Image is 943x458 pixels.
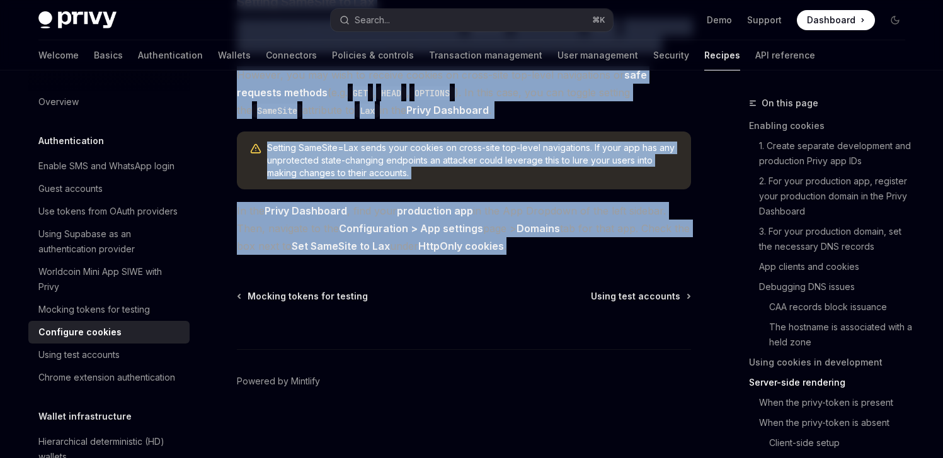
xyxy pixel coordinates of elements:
code: Lax [355,104,380,118]
span: However, you may wish to receive cookies on cross-site top-level navigations or (e.g. , , ). In t... [237,66,691,119]
a: Mocking tokens for testing [28,298,190,321]
a: Basics [94,40,123,70]
span: Dashboard [807,14,855,26]
h5: Authentication [38,133,104,148]
a: 3. For your production domain, set the necessary DNS records [759,221,915,257]
a: Privy Dashboard [265,204,347,218]
a: The hostname is associated with a held zone [769,317,915,352]
div: Worldcoin Mini App SIWE with Privy [38,264,182,294]
a: Authentication [138,40,203,70]
a: Server-side rendering [749,372,915,393]
a: User management [557,40,638,70]
a: Worldcoin Mini App SIWE with Privy [28,260,190,298]
span: ⌘ K [592,15,605,25]
a: Client-side setup [769,433,915,453]
a: Overview [28,91,190,113]
code: HEAD [376,86,406,100]
div: Configure cookies [38,325,122,340]
a: Using cookies in development [749,352,915,372]
a: 2. For your production app, register your production domain in the Privy Dashboard [759,171,915,221]
code: GET [348,86,373,100]
a: When the privy-token is absent [759,413,915,433]
div: Guest accounts [38,181,103,196]
a: Policies & controls [332,40,414,70]
a: Demo [707,14,732,26]
a: Enable SMS and WhatsApp login [28,155,190,177]
strong: Domains [517,222,560,235]
a: API reference [755,40,815,70]
a: Using test accounts [28,343,190,366]
a: Use tokens from OAuth providers [28,200,190,223]
a: Configure cookies [28,321,190,343]
a: Security [653,40,689,70]
a: Using Supabase as an authentication provider [28,223,190,260]
strong: Privy Dashboard [265,204,347,217]
a: Powered by Mintlify [237,375,320,388]
svg: Warning [249,143,262,155]
strong: HttpOnly cookies [418,240,504,252]
button: Search...⌘K [331,9,613,31]
a: Enabling cookies [749,116,915,136]
a: Mocking tokens for testing [238,290,368,303]
a: Connectors [266,40,317,70]
span: Setting SameSite=Lax sends your cookies on cross-site top-level navigations. If your app has any ... [267,142,678,179]
button: Toggle dark mode [885,10,905,30]
a: Privy Dashboard [406,104,489,117]
code: SameSite [252,104,302,118]
a: Support [747,14,782,26]
div: Search... [355,13,390,28]
div: Using Supabase as an authentication provider [38,226,182,257]
a: CAA records block issuance [769,297,915,317]
span: In the , find your in the App Dropdown of the left sidebar. Then, navigate to the page > tab for ... [237,202,691,255]
strong: production app [397,204,473,217]
div: Using test accounts [38,347,120,362]
strong: Configuration > App settings [339,222,483,235]
a: App clients and cookies [759,257,915,277]
div: Use tokens from OAuth providers [38,204,178,219]
div: Enable SMS and WhatsApp login [38,159,174,174]
span: On this page [762,96,818,111]
code: OPTIONS [409,86,455,100]
a: Transaction management [429,40,542,70]
a: 1. Create separate development and production Privy app IDs [759,136,915,171]
a: Guest accounts [28,177,190,200]
span: Mocking tokens for testing [248,290,368,303]
a: Using test accounts [591,290,690,303]
a: Dashboard [797,10,875,30]
a: When the privy-token is present [759,393,915,413]
strong: Set SameSite to Lax [292,240,390,252]
span: Using test accounts [591,290,680,303]
div: Overview [38,94,79,109]
h5: Wallet infrastructure [38,409,132,424]
a: Chrome extension authentication [28,366,190,389]
a: Debugging DNS issues [759,277,915,297]
a: Wallets [218,40,251,70]
a: Recipes [704,40,740,70]
div: Chrome extension authentication [38,370,175,385]
a: Welcome [38,40,79,70]
img: dark logo [38,11,117,29]
div: Mocking tokens for testing [38,302,150,317]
